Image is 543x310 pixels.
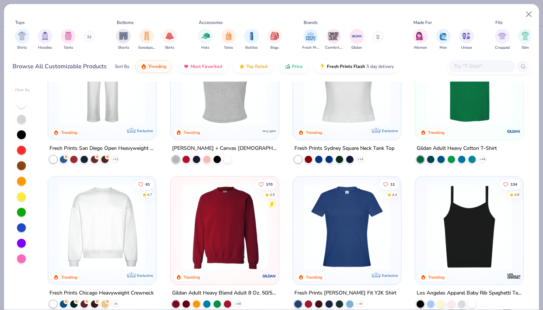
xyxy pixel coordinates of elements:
span: + 9 [358,302,362,306]
div: Accessories [199,19,223,26]
button: Like [255,179,276,189]
div: filter for Hats [198,29,213,51]
span: + 11 [113,157,118,162]
button: Most Favorited [178,60,228,73]
div: Filter By [15,87,30,93]
button: filter button [267,29,282,51]
span: Shorts [118,45,129,51]
div: filter for Unisex [459,29,474,51]
span: 5 day delivery [366,62,394,71]
img: TopRated.gif [239,63,245,69]
img: Los Angeles Apparel logo [506,269,521,283]
button: Like [379,179,399,189]
span: 61 [146,182,150,186]
img: Bella + Canvas logo [262,124,277,139]
img: Skirts Image [165,32,174,40]
img: 94a2aa95-cd2b-4983-969b-ecd512716e9a [300,39,394,125]
span: Price [292,63,303,69]
span: Slim [522,45,529,51]
button: filter button [518,29,533,51]
span: Hoodies [38,45,52,51]
img: Tanks Image [64,32,72,40]
button: filter button [325,29,342,51]
button: filter button [162,29,177,51]
div: 4.4 [392,192,397,197]
span: Fresh Prints [302,45,319,51]
img: Slim Image [521,32,529,40]
div: Browse All Customizable Products [13,62,107,71]
button: filter button [61,29,76,51]
button: filter button [349,29,364,51]
div: filter for Fresh Prints [302,29,319,51]
div: 4.7 [147,192,152,197]
img: Gildan Image [351,31,362,42]
span: Exclusive [382,128,398,133]
img: 6a9a0a85-ee36-4a89-9588-981a92e8a910 [300,184,394,270]
div: filter for Hoodies [38,29,52,51]
button: Like [134,179,154,189]
span: Tanks [64,45,73,51]
img: Hats Image [201,32,210,40]
div: Fresh Prints [PERSON_NAME] Fit Y2K Shirt [294,289,396,298]
span: Unisex [461,45,472,51]
div: filter for Shorts [116,29,131,51]
div: filter for Totes [221,29,236,51]
input: Try "T-Shirt" [453,62,510,70]
div: Sort By [115,63,129,70]
button: filter button [138,29,155,51]
img: flash.gif [320,63,325,69]
button: Top Rated [233,60,273,73]
button: Close [522,7,536,21]
span: Trending [148,63,166,69]
div: Fresh Prints San Diego Open Heavyweight Sweatpants [49,144,155,153]
div: filter for Men [436,29,451,51]
img: cbf11e79-2adf-4c6b-b19e-3da42613dd1b [423,184,516,270]
img: trending.gif [141,63,147,69]
div: Fresh Prints Chicago Heavyweight Crewneck [49,289,154,298]
div: filter for Women [413,29,428,51]
button: filter button [221,29,236,51]
span: Shirts [17,45,27,51]
span: Skirts [165,45,174,51]
img: Bottles Image [247,32,256,40]
img: c7b025ed-4e20-46ac-9c52-55bc1f9f47df [178,184,271,270]
span: Cropped [495,45,510,51]
span: Exclusive [382,273,398,278]
img: Unisex Image [462,32,471,40]
img: aa15adeb-cc10-480b-b531-6e6e449d5067 [178,39,271,125]
span: Exclusive [137,273,153,278]
div: Bottoms [117,19,134,26]
div: filter for Slim [518,29,533,51]
img: Women Image [416,32,424,40]
img: Sweatpants Image [143,32,151,40]
img: Gildan logo [506,124,521,139]
button: filter button [38,29,52,51]
span: + 30 [235,302,240,306]
div: Fresh Prints Sydney Square Neck Tank Top [294,144,395,153]
span: Gildan [351,45,362,51]
img: Gildan logo [262,269,277,283]
span: Exclusive [137,128,153,133]
img: 1358499d-a160-429c-9f1e-ad7a3dc244c9 [55,184,149,270]
div: Los Angeles Apparel Baby Rib Spaghetti Tank [417,289,522,298]
div: filter for Shirts [15,29,30,51]
button: filter button [495,29,510,51]
img: Totes Image [225,32,233,40]
div: 4.8 [269,192,274,197]
span: Bags [270,45,279,51]
span: + 9 [113,302,117,306]
img: Fresh Prints Image [305,31,316,42]
span: Top Rated [246,63,267,69]
div: filter for Gildan [349,29,364,51]
div: filter for Skirts [162,29,177,51]
span: Bottles [245,45,258,51]
button: Trending [135,60,172,73]
img: most_fav.gif [183,63,189,69]
img: Comfort Colors Image [328,31,339,42]
span: 170 [266,182,272,186]
img: Shorts Image [119,32,128,40]
button: filter button [302,29,319,51]
span: Totes [224,45,233,51]
span: Most Favorited [191,63,222,69]
span: Hats [201,45,209,51]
